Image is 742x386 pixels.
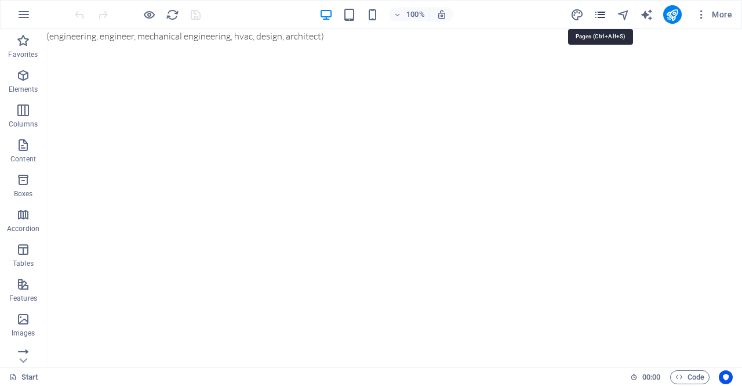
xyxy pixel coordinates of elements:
iframe: To enrich screen reader interactions, please activate Accessibility in Grammarly extension settings [46,29,742,367]
span: Code [675,370,704,384]
span: 00 00 [642,370,660,384]
p: Images [12,329,35,338]
a: Click to cancel selection. Double-click to open Pages [9,370,38,384]
p: Content [10,154,36,164]
h6: Session time [630,370,661,384]
p: Tables [13,259,34,268]
p: Favorites [8,50,38,59]
p: Features [9,294,37,303]
p: Elements [9,85,38,94]
button: More [691,5,737,24]
button: Usercentrics [719,370,733,384]
span: More [696,9,732,20]
button: Code [670,370,710,384]
p: Columns [9,120,38,129]
p: Accordion [7,224,39,233]
span: : [650,373,652,381]
p: Boxes [14,189,33,199]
